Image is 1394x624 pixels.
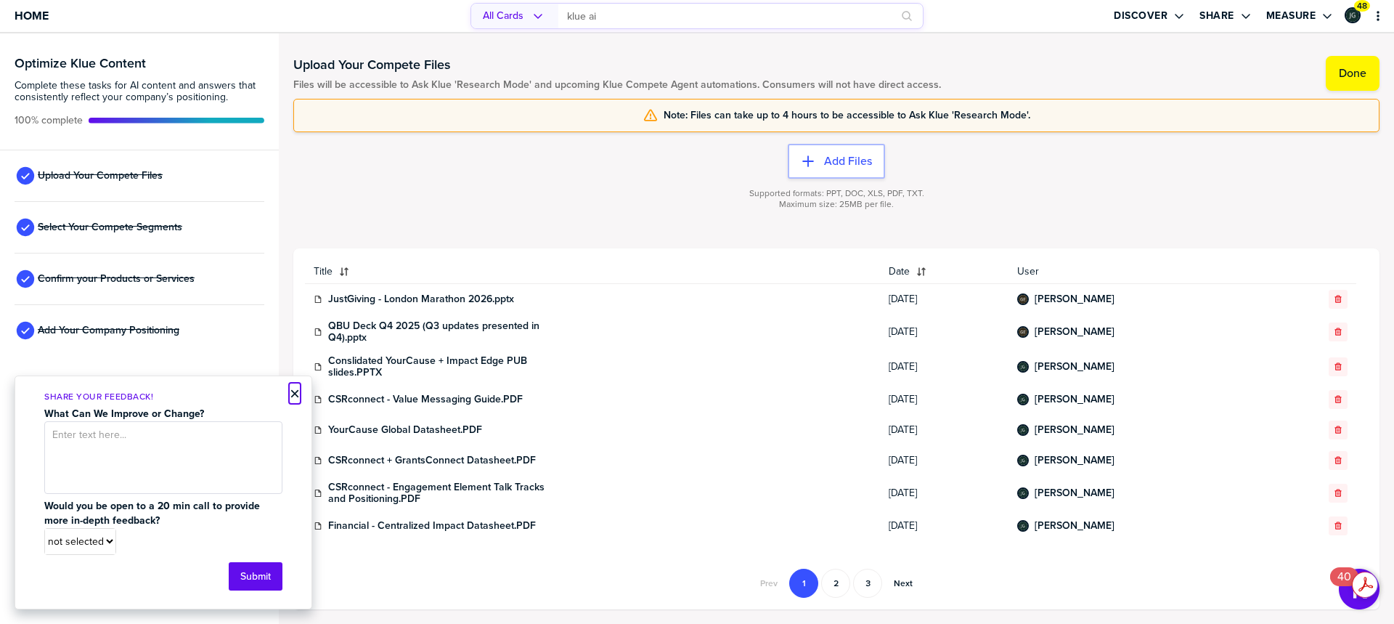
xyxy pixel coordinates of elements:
[1199,9,1234,23] label: Share
[885,569,921,598] button: Go to next page
[15,115,83,126] span: Active
[1017,293,1029,305] div: Georgie Edralin
[1019,489,1027,498] img: 8115b6274701af056c7659086f8f6cf3-sml.png
[751,569,786,598] button: Go to previous page
[1019,328,1027,336] img: 460caf15d5cd4f7209a9ef01ec38ad91-sml.png
[1337,577,1351,596] div: 40
[1343,6,1362,25] a: Edit Profile
[1035,520,1114,532] a: [PERSON_NAME]
[1019,295,1027,304] img: 460caf15d5cd4f7209a9ef01ec38ad91-sml.png
[1035,293,1114,305] a: [PERSON_NAME]
[1339,66,1366,81] label: Done
[889,487,1000,499] span: [DATE]
[1035,361,1114,373] a: [PERSON_NAME]
[889,266,910,277] span: Date
[821,569,850,598] button: Go to page 2
[889,520,1000,532] span: [DATE]
[483,10,523,22] span: All Cards
[1346,9,1359,22] img: 8115b6274701af056c7659086f8f6cf3-sml.png
[749,188,924,199] span: Supported formats: PPT, DOC, XLS, PDF, TXT.
[567,4,892,28] input: Search Cards…
[1017,424,1029,436] div: Jordan Glenn
[328,355,546,378] a: Conslidated YourCause + Impact Edge PUB slides.PPTX
[44,406,204,421] strong: What Can We Improve or Change?
[328,320,546,344] a: QBU Deck Q4 2025 (Q3 updates presented in Q4).pptx
[853,569,882,598] button: Go to page 3
[15,9,49,22] span: Home
[1114,9,1167,23] label: Discover
[1339,569,1379,609] button: Open Resource Center, 40 new notifications
[1345,7,1361,23] div: Jordan Glenn
[1019,456,1027,465] img: 8115b6274701af056c7659086f8f6cf3-sml.png
[1035,487,1114,499] a: [PERSON_NAME]
[38,222,182,233] span: Select Your Compete Segments
[1017,394,1029,405] div: Jordan Glenn
[44,391,282,403] p: Share Your Feedback!
[15,57,264,70] h3: Optimize Klue Content
[1017,326,1029,338] div: Georgie Edralin
[1035,326,1114,338] a: [PERSON_NAME]
[38,325,179,336] span: Add Your Company Positioning
[824,154,872,169] label: Add Files
[889,455,1000,466] span: [DATE]
[889,361,1000,373] span: [DATE]
[1019,426,1027,434] img: 8115b6274701af056c7659086f8f6cf3-sml.png
[328,424,482,436] a: YourCause Global Datasheet.PDF
[779,199,894,210] span: Maximum size: 25MB per file.
[1017,266,1264,277] span: User
[328,520,536,532] a: Financial - Centralized Impact Datasheet.PDF
[1035,455,1114,466] a: [PERSON_NAME]
[1017,361,1029,373] div: Jordan Glenn
[328,394,523,405] a: CSRconnect - Value Messaging Guide.PDF
[328,293,514,305] a: JustGiving - London Marathon 2026.pptx
[314,266,333,277] span: Title
[229,562,282,591] button: Submit
[293,79,941,91] span: Files will be accessible to Ask Klue 'Research Mode' and upcoming Klue Compete Agent automations....
[15,80,264,103] span: Complete these tasks for AI content and answers that consistently reflect your company’s position...
[38,170,163,182] span: Upload Your Compete Files
[1017,455,1029,466] div: Jordan Glenn
[664,110,1030,121] span: Note: Files can take up to 4 hours to be accessible to Ask Klue 'Research Mode'.
[328,482,546,505] a: CSRconnect - Engagement Element Talk Tracks and Positioning.PDF
[889,424,1000,436] span: [DATE]
[1019,362,1027,371] img: 8115b6274701af056c7659086f8f6cf3-sml.png
[44,498,263,528] strong: Would you be open to a 20 min call to provide more in-depth feedback?
[1266,9,1316,23] label: Measure
[889,293,1000,305] span: [DATE]
[328,455,536,466] a: CSRconnect + GrantsConnect Datasheet.PDF
[1017,520,1029,532] div: Jordan Glenn
[889,326,1000,338] span: [DATE]
[1035,424,1114,436] a: [PERSON_NAME]
[1019,522,1027,530] img: 8115b6274701af056c7659086f8f6cf3-sml.png
[290,385,300,402] button: Close
[1017,487,1029,499] div: Jordan Glenn
[750,569,923,598] nav: Pagination Navigation
[889,394,1000,405] span: [DATE]
[1035,394,1114,405] a: [PERSON_NAME]
[1019,395,1027,404] img: 8115b6274701af056c7659086f8f6cf3-sml.png
[1357,1,1367,12] span: 48
[38,273,195,285] span: Confirm your Products or Services
[293,56,941,73] h1: Upload Your Compete Files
